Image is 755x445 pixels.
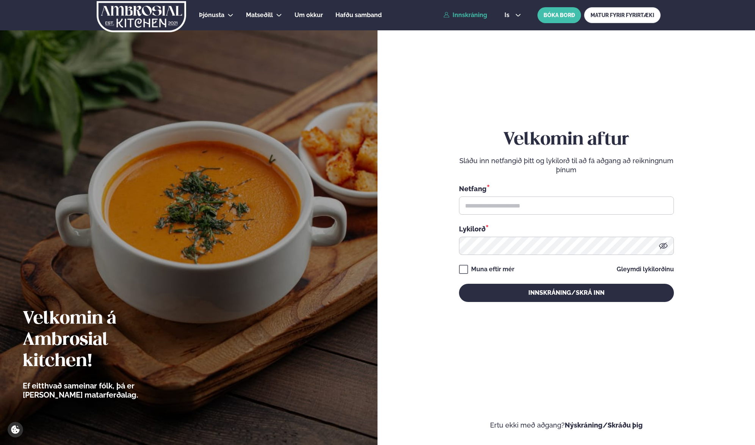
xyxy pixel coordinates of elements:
a: Hafðu samband [335,11,382,20]
span: is [504,12,512,18]
p: Sláðu inn netfangið þitt og lykilorð til að fá aðgang að reikningnum þínum [459,156,674,175]
a: MATUR FYRIR FYRIRTÆKI [584,7,661,23]
p: Ertu ekki með aðgang? [400,421,732,430]
div: Netfang [459,184,674,193]
h2: Velkomin á Ambrosial kitchen! [23,308,180,372]
button: Innskráning/Skrá inn [459,284,674,302]
a: Innskráning [443,12,487,19]
span: Um okkur [294,11,323,19]
span: Hafðu samband [335,11,382,19]
a: Matseðill [246,11,273,20]
span: Þjónusta [199,11,224,19]
p: Ef eitthvað sameinar fólk, þá er [PERSON_NAME] matarferðalag. [23,381,180,399]
span: Matseðill [246,11,273,19]
a: Cookie settings [8,422,23,437]
div: Lykilorð [459,224,674,234]
button: is [498,12,527,18]
h2: Velkomin aftur [459,129,674,151]
button: BÓKA BORÐ [537,7,581,23]
a: Gleymdi lykilorðinu [617,266,674,272]
a: Nýskráning/Skráðu þig [565,421,643,429]
a: Þjónusta [199,11,224,20]
img: logo [96,1,187,32]
a: Um okkur [294,11,323,20]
